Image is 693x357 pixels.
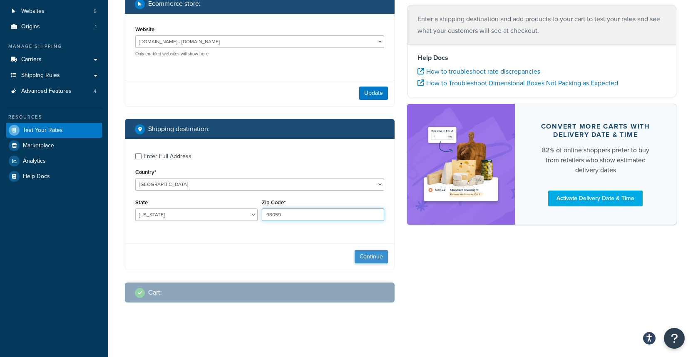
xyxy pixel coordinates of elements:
a: Origins1 [6,19,102,35]
li: Websites [6,4,102,19]
span: Websites [21,8,45,15]
a: Shipping Rules [6,68,102,83]
a: Carriers [6,52,102,67]
div: Manage Shipping [6,43,102,50]
span: Help Docs [23,173,50,180]
li: Advanced Features [6,84,102,99]
div: Enter Full Address [144,151,191,162]
input: Enter Full Address [135,153,142,159]
span: Carriers [21,56,42,63]
img: feature-image-ddt-36eae7f7280da8017bfb280eaccd9c446f90b1fe08728e4019434db127062ab4.png [420,117,502,212]
div: Resources [6,114,102,121]
a: Help Docs [6,169,102,184]
button: Update [359,87,388,100]
a: Analytics [6,154,102,169]
label: State [135,199,148,206]
h2: Cart : [148,289,162,296]
span: Advanced Features [21,88,72,95]
span: Analytics [23,158,46,165]
a: How to Troubleshoot Dimensional Boxes Not Packing as Expected [417,78,618,88]
h2: Shipping destination : [148,125,210,133]
p: Only enabled websites will show here [135,51,384,57]
span: Marketplace [23,142,54,149]
a: Websites5 [6,4,102,19]
label: Zip Code* [262,199,286,206]
li: Origins [6,19,102,35]
span: 1 [95,23,97,30]
button: Continue [355,250,388,263]
span: Test Your Rates [23,127,63,134]
span: 5 [94,8,97,15]
a: Marketplace [6,138,102,153]
a: Test Your Rates [6,123,102,138]
div: 82% of online shoppers prefer to buy from retailers who show estimated delivery dates [535,145,657,175]
a: Advanced Features4 [6,84,102,99]
label: Country* [135,169,156,175]
h4: Help Docs [417,53,666,63]
div: Convert more carts with delivery date & time [535,122,657,139]
span: 4 [94,88,97,95]
a: How to troubleshoot rate discrepancies [417,67,540,76]
a: Activate Delivery Date & Time [548,191,643,206]
label: Website [135,26,154,32]
button: Open Resource Center [664,328,685,349]
span: Origins [21,23,40,30]
p: Enter a shipping destination and add products to your cart to test your rates and see what your c... [417,13,666,37]
span: Shipping Rules [21,72,60,79]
